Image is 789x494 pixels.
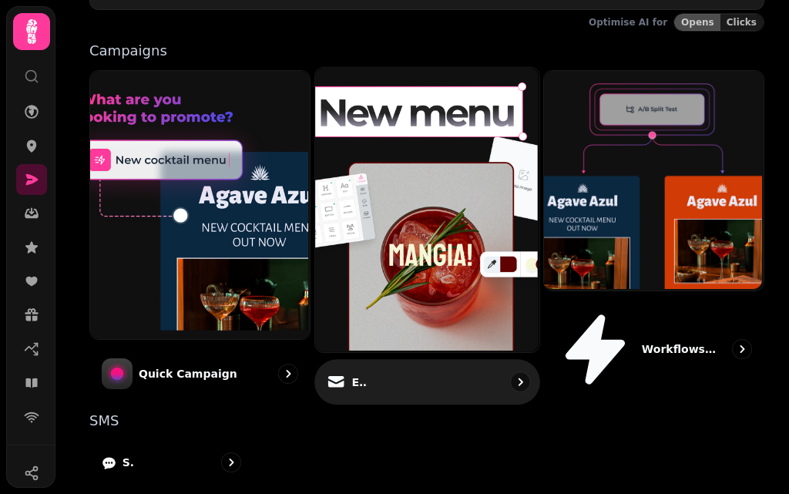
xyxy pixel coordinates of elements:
[139,366,237,381] p: Quick Campaign
[89,69,308,338] img: Quick Campaign
[89,440,253,485] a: SMS
[727,18,757,27] span: Clicks
[123,455,134,470] p: SMS
[314,66,537,351] img: Email
[542,69,762,289] img: Workflows (coming soon)
[674,14,720,31] button: Opens
[351,375,367,390] p: Email
[734,341,750,357] svg: go to
[681,18,714,27] span: Opens
[642,341,719,357] p: Workflows (coming soon)
[280,366,296,381] svg: go to
[89,44,764,58] p: Campaigns
[89,70,311,402] a: Quick CampaignQuick Campaign
[512,375,527,390] svg: go to
[589,16,667,29] p: Optimise AI for
[543,70,764,402] a: Workflows (coming soon)Workflows (coming soon)
[223,455,239,470] svg: go to
[89,414,764,428] p: SMS
[314,67,539,405] a: EmailEmail
[720,14,764,31] button: Clicks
